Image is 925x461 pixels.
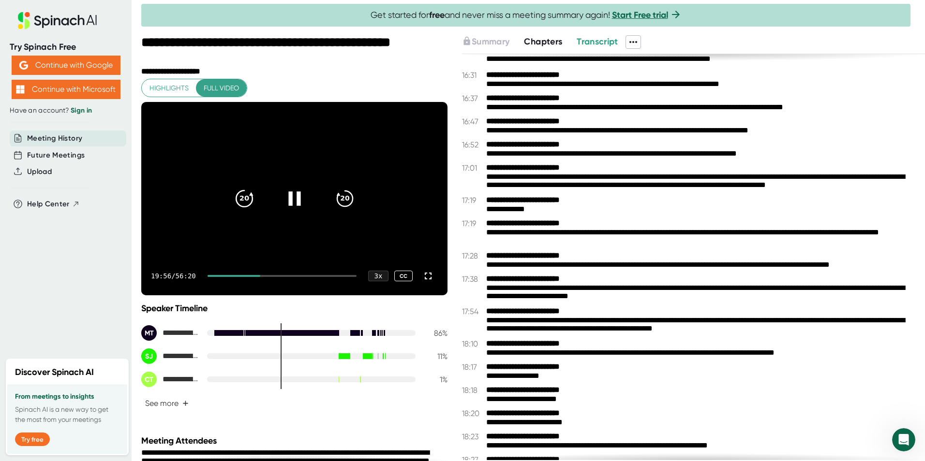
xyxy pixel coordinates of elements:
span: 18:17 [462,362,484,372]
button: Highlights [142,79,196,97]
span: 17:19 [462,196,484,205]
button: Continue with Microsoft [12,80,120,99]
b: free [429,10,445,20]
div: Try Spinach Free [10,42,122,53]
div: 3 x [368,271,388,281]
span: 17:38 [462,274,484,284]
button: Help Center [27,199,80,210]
button: Summary [462,35,509,48]
span: Full video [204,82,239,94]
div: SJ [141,348,157,364]
div: 11 % [423,352,448,361]
div: Meeting Attendees [141,435,450,446]
button: Chapters [524,35,562,48]
div: CC [394,271,413,282]
button: Meeting History [27,133,82,144]
button: See more+ [141,395,193,412]
span: 18:20 [462,409,484,418]
div: Have an account? [10,106,122,115]
span: Transcript [577,36,618,47]
div: María C Febre De La Torre [141,325,199,341]
span: 16:47 [462,117,484,126]
div: Speaker Timeline [141,303,448,314]
button: Try free [15,432,50,446]
button: Transcript [577,35,618,48]
a: Sign in [71,106,92,115]
span: Summary [472,36,509,47]
p: Spinach AI is a new way to get the most from your meetings [15,404,119,425]
span: 18:10 [462,339,484,348]
div: 1 % [423,375,448,384]
h3: From meetings to insights [15,393,119,401]
h2: Discover Spinach AI [15,366,94,379]
span: 17:19 [462,219,484,228]
span: Help Center [27,199,70,210]
div: 19:56 / 56:20 [151,272,196,280]
button: Continue with Google [12,56,120,75]
button: Future Meetings [27,150,85,161]
span: Chapters [524,36,562,47]
button: Upload [27,166,52,177]
span: Highlights [149,82,189,94]
span: 16:31 [462,71,484,80]
div: CT [141,372,157,387]
a: Start Free trial [612,10,668,20]
span: Get started for and never miss a meeting summary again! [371,10,682,21]
span: 18:23 [462,432,484,441]
span: 16:52 [462,140,484,149]
span: 16:37 [462,94,484,103]
img: Aehbyd4JwY73AAAAAElFTkSuQmCC [19,61,28,70]
span: 17:28 [462,251,484,260]
div: 86 % [423,329,448,338]
div: Upgrade to access [462,35,524,49]
iframe: Intercom live chat [892,428,915,451]
div: MT [141,325,157,341]
span: + [182,400,189,407]
span: 18:18 [462,386,484,395]
span: 17:01 [462,163,484,173]
div: Crystal J Tran [141,372,199,387]
button: Full video [196,79,247,97]
div: Susan K Jacobo [141,348,199,364]
span: 17:54 [462,307,484,316]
